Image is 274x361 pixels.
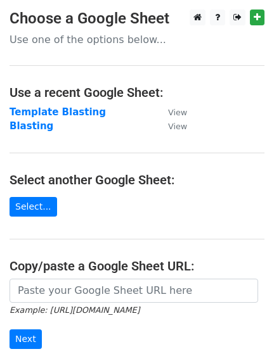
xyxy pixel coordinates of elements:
small: View [168,108,187,117]
small: Example: [URL][DOMAIN_NAME] [10,305,140,315]
a: Blasting [10,120,53,132]
a: View [155,120,187,132]
a: Template Blasting [10,106,106,118]
h4: Copy/paste a Google Sheet URL: [10,258,264,274]
a: View [155,106,187,118]
h4: Use a recent Google Sheet: [10,85,264,100]
input: Paste your Google Sheet URL here [10,279,258,303]
h4: Select another Google Sheet: [10,172,264,187]
p: Use one of the options below... [10,33,264,46]
h3: Choose a Google Sheet [10,9,264,28]
input: Next [10,329,42,349]
iframe: Chat Widget [211,300,274,361]
small: View [168,122,187,131]
a: Select... [10,197,57,217]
